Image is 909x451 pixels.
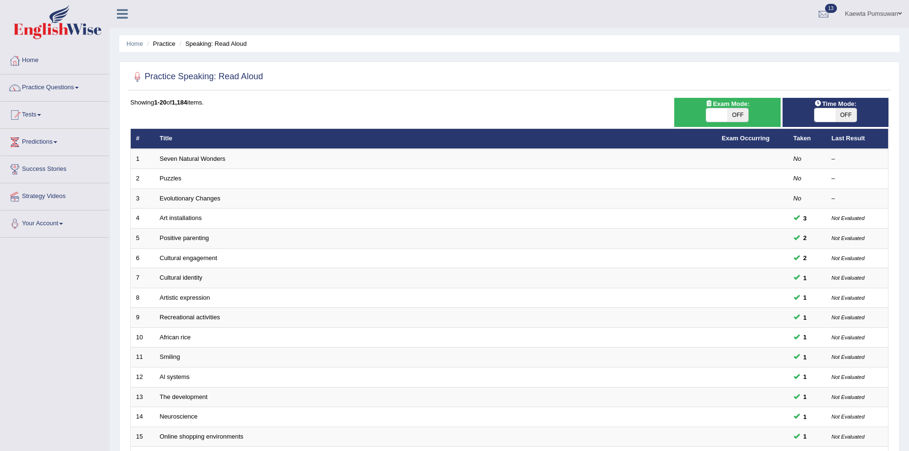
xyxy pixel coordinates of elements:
b: 1,184 [172,99,188,106]
div: – [832,155,883,164]
li: Practice [145,39,175,48]
a: Tests [0,102,109,126]
td: 8 [131,288,155,308]
span: You can still take this question [800,213,811,223]
span: You can still take this question [800,372,811,382]
span: You can still take this question [800,352,811,362]
td: 5 [131,229,155,249]
a: Al systems [160,373,190,380]
em: No [794,155,802,162]
div: – [832,174,883,183]
a: Home [0,47,109,71]
small: Not Evaluated [832,235,865,241]
a: Success Stories [0,156,109,180]
a: The development [160,393,208,400]
small: Not Evaluated [832,394,865,400]
small: Not Evaluated [832,434,865,440]
small: Not Evaluated [832,255,865,261]
span: You can still take this question [800,253,811,263]
div: Show exams occurring in exams [674,98,780,127]
td: 4 [131,209,155,229]
a: African rice [160,334,191,341]
th: Taken [788,129,826,149]
a: Online shopping environments [160,433,244,440]
span: OFF [836,108,857,122]
small: Not Evaluated [832,374,865,380]
small: Not Evaluated [832,275,865,281]
span: You can still take this question [800,431,811,441]
small: Not Evaluated [832,315,865,320]
td: 6 [131,248,155,268]
div: – [832,194,883,203]
td: 11 [131,347,155,367]
span: You can still take this question [800,392,811,402]
td: 9 [131,308,155,328]
a: Your Account [0,210,109,234]
a: Practice Questions [0,74,109,98]
span: You can still take this question [800,293,811,303]
span: OFF [727,108,748,122]
small: Not Evaluated [832,335,865,340]
small: Not Evaluated [832,414,865,420]
td: 2 [131,169,155,189]
th: Title [155,129,717,149]
em: No [794,195,802,202]
td: 3 [131,189,155,209]
a: Artistic expression [160,294,210,301]
li: Speaking: Read Aloud [177,39,247,48]
a: Puzzles [160,175,182,182]
a: Neuroscience [160,413,198,420]
td: 13 [131,387,155,407]
small: Not Evaluated [832,295,865,301]
em: No [794,175,802,182]
th: Last Result [826,129,888,149]
td: 14 [131,407,155,427]
span: 13 [825,4,837,13]
a: Predictions [0,129,109,153]
td: 10 [131,327,155,347]
a: Smiling [160,353,180,360]
a: Evolutionary Changes [160,195,220,202]
td: 7 [131,268,155,288]
h2: Practice Speaking: Read Aloud [130,70,263,84]
a: Seven Natural Wonders [160,155,226,162]
th: # [131,129,155,149]
span: You can still take this question [800,332,811,342]
a: Exam Occurring [722,135,770,142]
a: Cultural engagement [160,254,218,262]
span: Exam Mode: [701,99,753,109]
td: 1 [131,149,155,169]
span: You can still take this question [800,313,811,323]
span: You can still take this question [800,412,811,422]
td: 12 [131,367,155,387]
a: Strategy Videos [0,183,109,207]
b: 1-20 [154,99,167,106]
a: Recreational activities [160,314,220,321]
td: 15 [131,427,155,447]
span: Time Mode: [811,99,860,109]
a: Cultural identity [160,274,203,281]
span: You can still take this question [800,233,811,243]
small: Not Evaluated [832,354,865,360]
small: Not Evaluated [832,215,865,221]
span: You can still take this question [800,273,811,283]
a: Home [126,40,143,47]
a: Positive parenting [160,234,209,241]
div: Showing of items. [130,98,888,107]
a: Art installations [160,214,202,221]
